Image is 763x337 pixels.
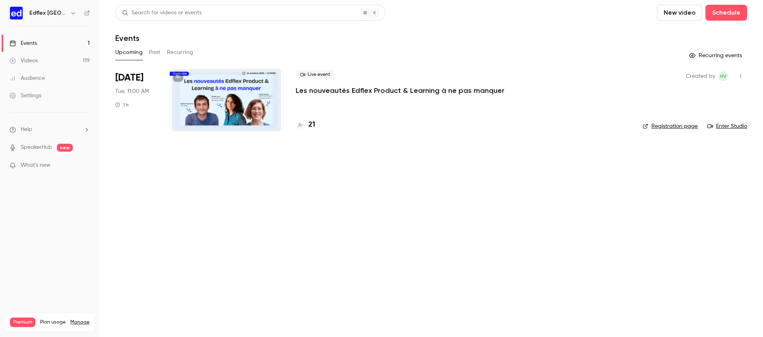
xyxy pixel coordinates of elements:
[10,74,45,82] div: Audience
[657,5,702,21] button: New video
[21,125,32,134] span: Help
[21,161,50,169] span: What's new
[115,33,139,43] h1: Events
[167,46,194,59] button: Recurring
[122,9,201,17] div: Search for videos or events
[707,122,747,130] a: Enter Studio
[308,119,315,130] h4: 21
[720,71,726,81] span: HV
[21,143,52,152] a: SpeakerHub
[115,102,129,108] div: 1 h
[40,319,66,325] span: Plan usage
[115,68,157,132] div: Oct 14 Tue, 11:00 AM (Europe/Paris)
[10,318,35,327] span: Premium
[686,49,747,62] button: Recurring events
[705,5,747,21] button: Schedule
[718,71,728,81] span: Hélène VENTURINI
[10,39,37,47] div: Events
[10,125,90,134] li: help-dropdown-opener
[10,57,38,65] div: Videos
[296,70,335,79] span: Live event
[296,86,504,95] a: Les nouveautés Edflex Product & Learning à ne pas manquer
[643,122,698,130] a: Registration page
[10,92,41,100] div: Settings
[29,9,67,17] h6: Edflex [GEOGRAPHIC_DATA]
[80,162,90,169] iframe: Noticeable Trigger
[149,46,161,59] button: Past
[57,144,73,152] span: new
[70,319,89,325] a: Manage
[115,71,143,84] span: [DATE]
[686,71,715,81] span: Created by
[115,87,149,95] span: Tue, 11:00 AM
[10,7,23,19] img: Edflex France
[115,46,143,59] button: Upcoming
[296,119,315,130] a: 21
